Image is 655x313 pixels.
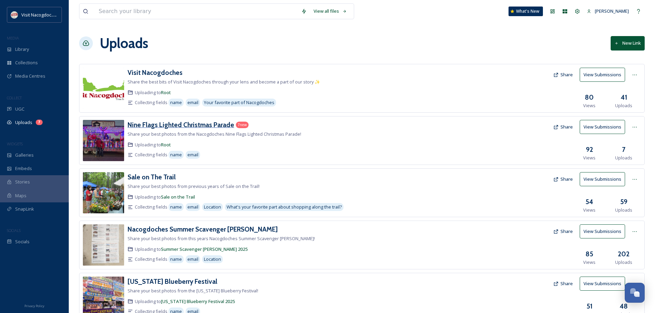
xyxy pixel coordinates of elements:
[595,8,629,14] span: [PERSON_NAME]
[15,46,29,53] span: Library
[100,33,148,54] a: Uploads
[580,224,629,238] a: View Submissions
[161,194,195,200] a: Sale on the Trail
[11,11,18,18] img: images%20%281%29.jpeg
[170,99,182,106] span: name
[586,197,593,207] h3: 54
[135,99,167,106] span: Collecting fields
[128,121,234,129] h3: Nine Flags Lighted Christmas Parade
[128,172,176,182] a: Sale on The Trail
[128,225,278,233] h3: Nacogdoches Summer Scavenger [PERSON_NAME]
[128,235,315,242] span: Share your best photos from this years Nacogdoches Summer Scavenger [PERSON_NAME]!
[620,197,627,207] h3: 59
[583,4,632,18] a: [PERSON_NAME]
[7,141,23,146] span: WIDGETS
[7,228,21,233] span: SOCIALS
[15,179,30,185] span: Stories
[36,120,43,125] div: 7
[580,277,629,291] a: View Submissions
[622,145,625,155] h3: 7
[227,204,342,210] span: What's your favorite part about shopping along the trail?
[236,122,249,128] div: 7 new
[128,131,301,137] span: Share your best photos from the Nacogdoches Nine Flags Lighted Christmas Parade!
[580,224,625,238] button: View Submissions
[15,59,38,66] span: Collections
[583,259,596,266] span: Views
[587,301,592,311] h3: 51
[550,68,576,81] button: Share
[135,152,167,158] span: Collecting fields
[7,35,19,41] span: MEDIA
[580,172,625,186] button: View Submissions
[21,11,59,18] span: Visit Nacogdoches
[187,99,198,106] span: email
[15,119,32,126] span: Uploads
[615,155,632,161] span: Uploads
[135,246,248,253] span: Uploading to
[204,256,221,262] span: Location
[509,7,543,16] a: What's New
[128,120,234,130] a: Nine Flags Lighted Christmas Parade
[161,89,171,96] a: Root
[586,249,593,259] h3: 85
[583,102,596,109] span: Views
[128,79,320,85] span: Share the best bits of Visit Nacogdoches through your lens and become a part of our story ✨
[580,120,629,134] a: View Submissions
[550,172,576,186] button: Share
[170,204,182,210] span: name
[580,172,629,186] a: View Submissions
[170,256,182,262] span: name
[15,73,45,79] span: Media Centres
[15,192,26,199] span: Maps
[128,277,217,287] a: [US_STATE] Blueberry Festival
[161,142,171,148] a: Root
[187,256,198,262] span: email
[161,246,248,252] a: Summer Scavenger [PERSON_NAME] 2025
[204,99,274,106] span: Your favorite part of Nacogdoches
[586,145,593,155] h3: 92
[15,106,24,112] span: UGC
[15,152,34,158] span: Galleries
[618,249,630,259] h3: 202
[83,68,124,109] img: 65232211-d062-4b21-b51a-cfdd51b13482.jpg
[170,152,182,158] span: name
[135,256,167,262] span: Collecting fields
[550,225,576,238] button: Share
[580,68,625,82] button: View Submissions
[15,238,30,245] span: Socials
[7,95,22,100] span: COLLECT
[187,204,198,210] span: email
[615,102,632,109] span: Uploads
[128,183,260,189] span: Share your best photos from previous years of Sale on the Trail!
[128,277,217,286] h3: [US_STATE] Blueberry Festival
[24,304,44,308] span: Privacy Policy
[583,207,596,213] span: Views
[128,68,183,78] a: Visit Nacogdoches
[24,301,44,310] a: Privacy Policy
[128,68,183,77] h3: Visit Nacogdoches
[204,204,221,210] span: Location
[15,206,34,212] span: SnapLink
[310,4,350,18] a: View all files
[135,194,195,200] span: Uploading to
[128,173,176,181] h3: Sale on The Trail
[585,92,594,102] h3: 80
[615,207,632,213] span: Uploads
[95,4,298,19] input: Search your library
[580,277,625,291] button: View Submissions
[15,165,32,172] span: Embeds
[161,298,235,304] a: [US_STATE] Blueberry Festival 2025
[580,68,629,82] a: View Submissions
[83,120,124,161] img: b6ed8ab9-857b-4d38-8546-8377ce7008b9.jpg
[187,152,198,158] span: email
[620,301,628,311] h3: 48
[135,204,167,210] span: Collecting fields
